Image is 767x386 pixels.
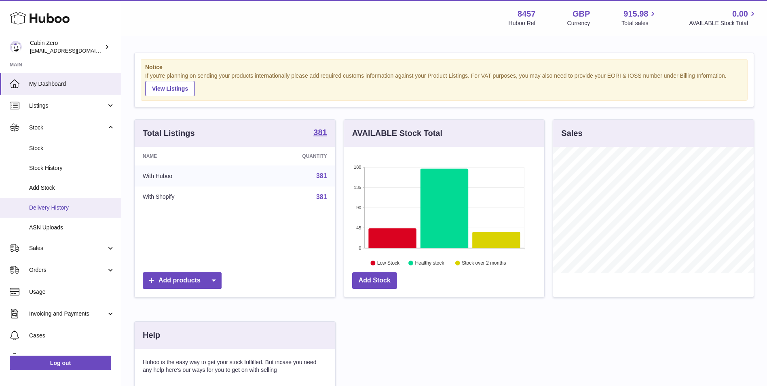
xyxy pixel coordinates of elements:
text: 0 [359,246,361,250]
a: 0.00 AVAILABLE Stock Total [689,8,757,27]
a: Add products [143,272,222,289]
text: Stock over 2 months [462,260,506,266]
a: 381 [316,193,327,200]
a: 381 [313,128,327,138]
div: Cabin Zero [30,39,103,55]
text: 135 [354,185,361,190]
th: Name [135,147,243,165]
a: Log out [10,356,111,370]
div: If you're planning on sending your products internationally please add required customs informati... [145,72,743,96]
span: Stock History [29,164,115,172]
strong: GBP [573,8,590,19]
a: 915.98 Total sales [621,8,657,27]
h3: Help [143,330,160,341]
span: Cases [29,332,115,339]
a: View Listings [145,81,195,96]
span: ASN Uploads [29,224,115,231]
text: Healthy stock [415,260,444,266]
span: Stock [29,124,106,131]
div: Huboo Ref [509,19,536,27]
span: 0.00 [732,8,748,19]
strong: 381 [313,128,327,136]
span: Sales [29,244,106,252]
th: Quantity [243,147,335,165]
h3: AVAILABLE Stock Total [352,128,442,139]
h3: Total Listings [143,128,195,139]
span: Usage [29,288,115,296]
text: 90 [356,205,361,210]
strong: 8457 [518,8,536,19]
td: With Shopify [135,187,243,208]
text: 180 [354,165,361,170]
a: Add Stock [352,272,397,289]
span: Add Stock [29,184,115,192]
span: Total sales [621,19,657,27]
span: Delivery History [29,204,115,212]
span: Invoicing and Payments [29,310,106,318]
text: Low Stock [377,260,400,266]
text: 45 [356,225,361,230]
span: Orders [29,266,106,274]
span: Listings [29,102,106,110]
td: With Huboo [135,165,243,187]
span: [EMAIL_ADDRESS][DOMAIN_NAME] [30,47,119,54]
h3: Sales [561,128,582,139]
div: Currency [567,19,590,27]
a: 381 [316,172,327,179]
span: My Dashboard [29,80,115,88]
img: internalAdmin-8457@internal.huboo.com [10,41,22,53]
p: Huboo is the easy way to get your stock fulfilled. But incase you need any help here's our ways f... [143,358,327,374]
span: Stock [29,144,115,152]
span: 915.98 [623,8,648,19]
strong: Notice [145,64,743,71]
span: AVAILABLE Stock Total [689,19,757,27]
